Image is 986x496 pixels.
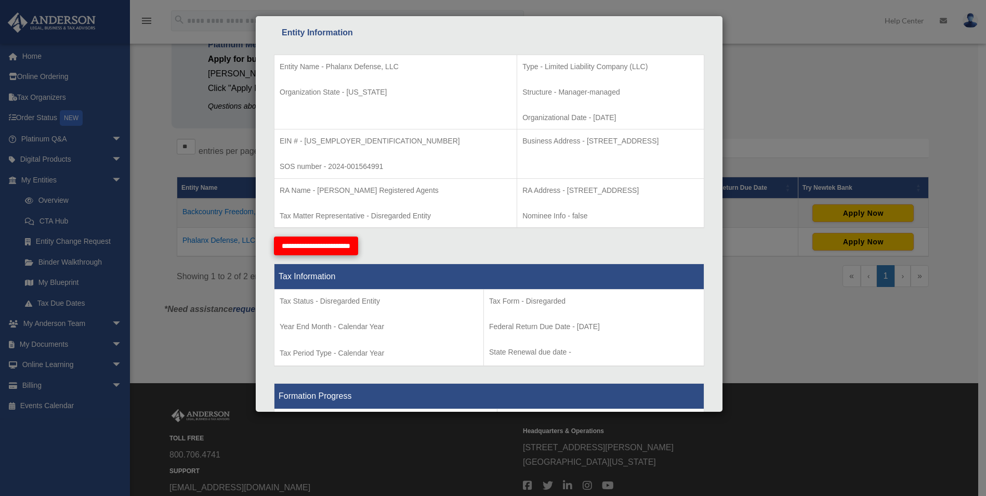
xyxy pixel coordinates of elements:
[489,295,699,308] p: Tax Form - Disregarded
[280,184,511,197] p: RA Name - [PERSON_NAME] Registered Agents
[280,86,511,99] p: Organization State - [US_STATE]
[280,210,511,223] p: Tax Matter Representative - Disregarded Entity
[522,60,699,73] p: Type - Limited Liability Company (LLC)
[282,25,696,40] div: Entity Information
[522,111,699,124] p: Organizational Date - [DATE]
[274,384,704,409] th: Formation Progress
[280,295,478,308] p: Tax Status - Disregarded Entity
[522,135,699,148] p: Business Address - [STREET_ADDRESS]
[280,135,511,148] p: EIN # - [US_EMPLOYER_IDENTIFICATION_NUMBER]
[280,320,478,333] p: Year End Month - Calendar Year
[280,160,511,173] p: SOS number - 2024-001564991
[274,290,484,367] td: Tax Period Type - Calendar Year
[522,86,699,99] p: Structure - Manager-managed
[522,210,699,223] p: Nominee Info - false
[489,320,699,333] p: Federal Return Due Date - [DATE]
[489,346,699,359] p: State Renewal due date -
[280,60,511,73] p: Entity Name - Phalanx Defense, LLC
[274,264,704,290] th: Tax Information
[522,184,699,197] p: RA Address - [STREET_ADDRESS]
